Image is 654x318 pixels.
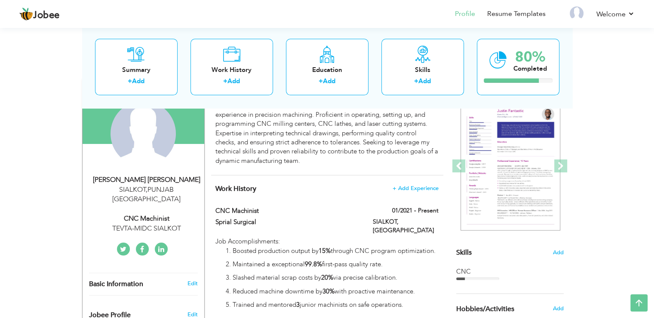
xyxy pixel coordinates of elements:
[215,184,438,193] h4: This helps to show the companies you have worked for.
[215,237,438,310] div: Job Accomplishments:
[323,77,335,86] a: Add
[233,300,438,309] p: Trained and mentored junior machinists on safe operations.
[322,287,335,296] strong: 30%
[233,260,438,269] p: Maintained a exceptional first-pass quality rate.
[19,7,60,21] a: Jobee
[111,101,176,166] img: SYED MUHAMMAD YASIR ALI
[146,185,147,194] span: ,
[305,260,322,268] strong: 99.8%
[132,77,144,86] a: Add
[233,287,438,296] p: Reduced machine downtime by with proactive maintenance.
[89,185,204,205] div: SIALKOT PUNJAB [GEOGRAPHIC_DATA]
[197,65,266,75] div: Work History
[596,9,635,19] a: Welcome
[513,50,547,64] div: 80%
[456,306,514,313] span: Hobbies/Activities
[388,65,457,75] div: Skills
[570,6,583,20] img: Profile Img
[392,206,439,215] label: 01/2021 - Present
[513,64,547,73] div: Completed
[455,9,475,19] a: Profile
[414,77,418,86] label: +
[553,249,564,257] span: Add
[319,246,331,255] strong: 15%
[373,218,439,235] label: SIALKOT, [GEOGRAPHIC_DATA]
[215,206,360,215] label: CNC Machinist
[293,65,362,75] div: Education
[319,77,323,86] label: +
[223,77,227,86] label: +
[89,175,204,185] div: [PERSON_NAME] [PERSON_NAME]
[487,9,546,19] a: Resume Templates
[233,273,438,282] p: Slashed material scrap costs by via precise calibration.
[89,214,204,224] div: CNC Machinist
[33,11,60,20] span: Jobee
[233,246,438,256] p: Boosted production output by through CNC program optimization.
[456,248,472,257] span: Skills
[456,267,564,276] div: CNC
[89,224,204,234] div: TEVTA-MIDC SIALKOT
[215,184,256,193] span: Work History
[215,218,360,227] label: Sprial Surgical
[102,65,171,75] div: Summary
[19,7,33,21] img: jobee.io
[296,300,300,309] strong: 3
[215,101,438,165] div: Highly skilled and dedicated CNC Machinist with 5 years of hands-on experience in precision machi...
[227,77,240,86] a: Add
[187,280,197,287] a: Edit
[418,77,431,86] a: Add
[89,281,143,288] span: Basic Information
[321,273,333,282] strong: 20%
[553,305,563,312] span: Add
[393,185,439,191] span: + Add Experience
[128,77,132,86] label: +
